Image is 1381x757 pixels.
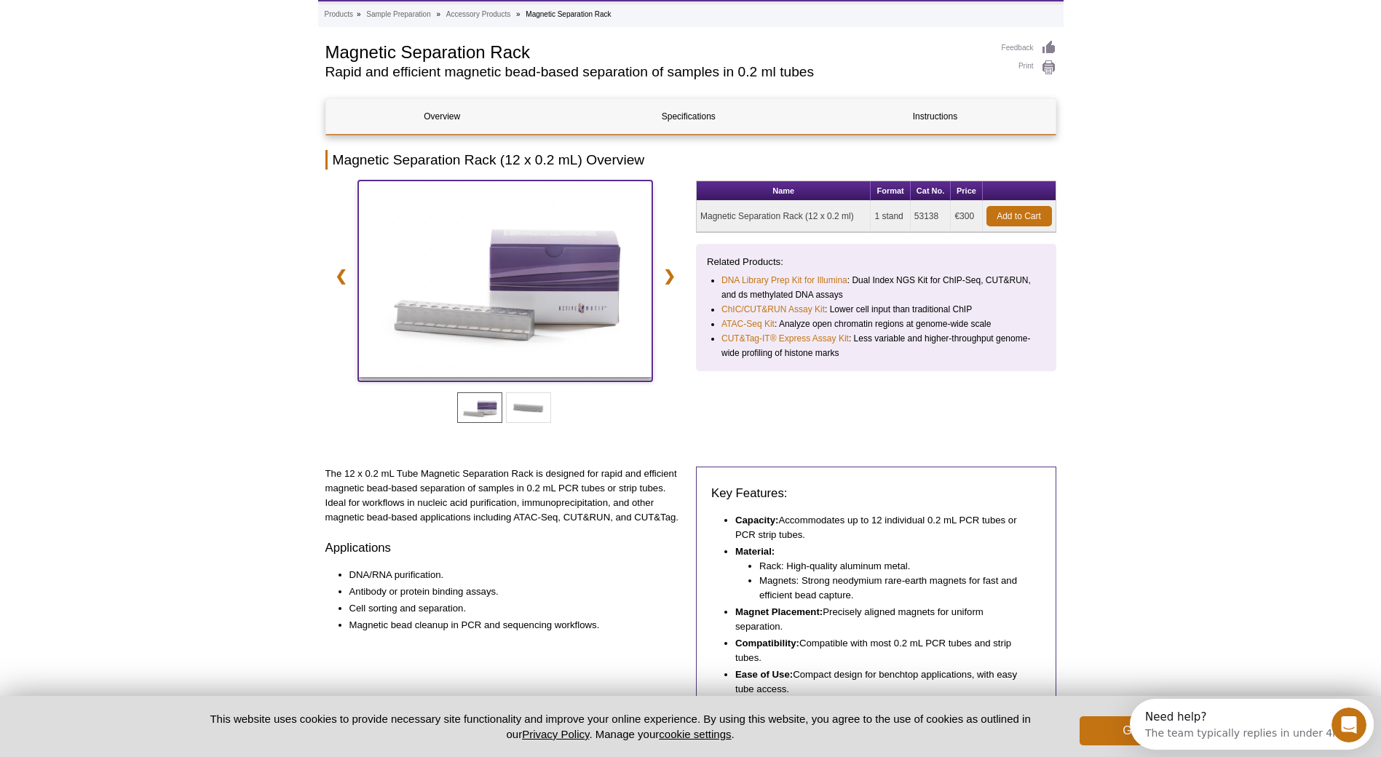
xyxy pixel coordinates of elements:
[735,605,1026,634] li: Precisely aligned magnets for uniform separation.
[526,10,611,18] li: Magnetic Separation Rack
[911,201,951,232] td: 53138
[697,201,871,232] td: Magnetic Separation Rack (12 x 0.2 ml)
[911,181,951,201] th: Cat No.
[1331,708,1366,742] iframe: Intercom live chat
[711,485,1041,502] h3: Key Features:
[522,728,589,740] a: Privacy Policy
[1080,716,1196,745] button: Got it!
[325,539,686,557] h3: Applications
[721,273,847,288] a: DNA Library Prep Kit for Illumina
[759,559,1026,574] li: Rack: High-quality aluminum metal.
[349,568,671,582] li: DNA/RNA purification.
[325,66,987,79] h2: Rapid and efficient magnetic bead-based separation of samples in 0.2 ml tubes
[572,99,804,134] a: Specifications
[735,546,775,557] strong: Material:
[819,99,1051,134] a: Instructions
[721,317,775,331] a: ATAC-Seq Kit
[735,638,799,649] strong: Compatibility:
[1130,699,1374,750] iframe: Intercom live chat discovery launcher
[735,667,1026,697] li: Compact design for benchtop applications, with easy tube access.
[516,10,521,18] li: »
[15,24,213,39] div: The team typically replies in under 4m
[325,8,353,21] a: Products
[721,302,1032,317] li: : Lower cell input than traditional ChIP
[871,201,910,232] td: 1 stand
[325,259,357,293] a: ❮
[735,669,793,680] strong: Ease of Use:
[436,10,440,18] li: »
[6,6,256,46] div: Open Intercom Messenger
[986,206,1052,226] a: Add to Cart
[185,711,1056,742] p: This website uses cookies to provide necessary site functionality and improve your online experie...
[325,150,1056,170] h2: Magnetic Separation Rack (12 x 0.2 mL) Overview
[349,584,671,599] li: Antibody or protein binding assays.
[357,10,361,18] li: »
[721,331,1032,360] li: : Less variable and higher-throughput genome-wide profiling of histone marks
[735,606,823,617] strong: Magnet Placement:
[349,601,671,616] li: Cell sorting and separation.
[721,273,1032,302] li: : Dual Index NGS Kit for ChIP-Seq, CUT&RUN, and ds methylated DNA assays
[659,728,731,740] button: cookie settings
[358,181,653,377] img: Magnetic Rack
[735,636,1026,665] li: Compatible with most 0.2 mL PCR tubes and strip tubes.
[366,8,430,21] a: Sample Preparation
[707,255,1045,269] p: Related Products:
[1002,60,1056,76] a: Print
[721,317,1032,331] li: : Analyze open chromatin regions at genome-wide scale
[326,99,558,134] a: Overview
[349,618,671,633] li: Magnetic bead cleanup in PCR and sequencing workflows.
[1002,40,1056,56] a: Feedback
[951,201,982,232] td: €300
[759,574,1026,603] li: Magnets: Strong neodymium rare-earth magnets for fast and efficient bead capture.
[871,181,910,201] th: Format
[15,12,213,24] div: Need help?
[325,40,987,62] h1: Magnetic Separation Rack
[358,181,653,381] a: Magnetic Rack
[654,259,685,293] a: ❯
[735,515,778,526] strong: Capacity:
[951,181,982,201] th: Price
[721,302,825,317] a: ChIC/CUT&RUN Assay Kit
[325,467,686,525] p: The 12 x 0.2 mL Tube Magnetic Separation Rack is designed for rapid and efficient magnetic bead-b...
[446,8,510,21] a: Accessory Products
[697,181,871,201] th: Name
[721,331,849,346] a: CUT&Tag-IT® Express Assay Kit
[735,513,1026,542] li: Accommodates up to 12 individual 0.2 mL PCR tubes or PCR strip tubes.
